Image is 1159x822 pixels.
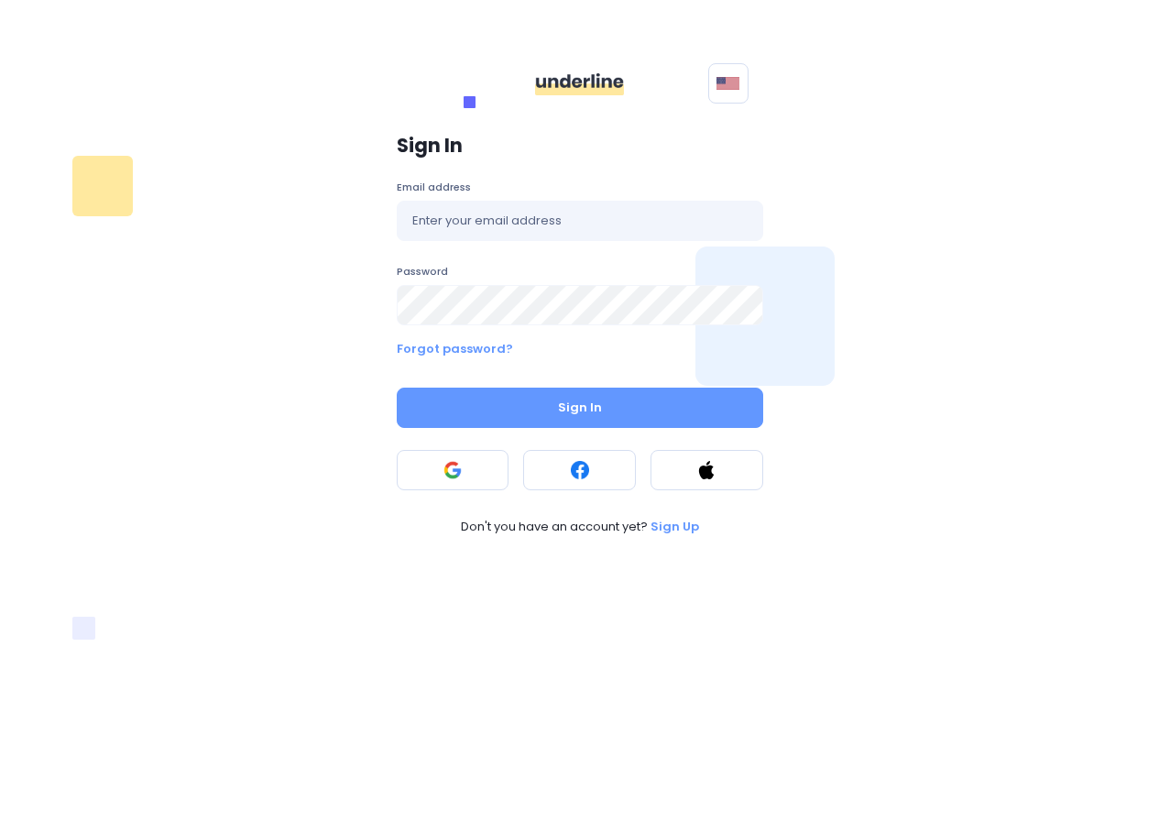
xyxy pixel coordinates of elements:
[397,201,763,241] input: Enter your email address
[397,263,763,280] label: Password
[535,73,624,95] img: ddgMu+Zv+CXDCfumCWfsmuPlDdRfDDxAd9LAAAAAAElFTkSuQmCC
[651,518,699,536] p: Sign Up
[397,135,763,157] p: Sign In
[716,76,739,91] img: svg+xml;base64,PHN2ZyB4bWxucz0iaHR0cDovL3d3dy53My5vcmcvMjAwMC9zdmciIHhtbG5zOnhsaW5rPSJodHRwOi8vd3...
[397,179,763,196] label: Email address
[461,518,651,536] span: Don't you have an account yet?
[397,388,763,428] button: Sign In
[397,518,763,536] a: Don't you have an account yet? Sign Up
[397,340,513,358] p: Forgot password?
[397,340,763,358] a: Forgot password?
